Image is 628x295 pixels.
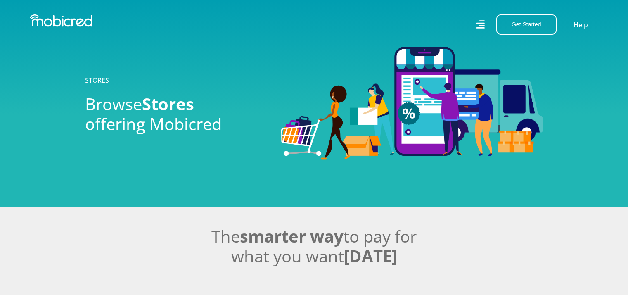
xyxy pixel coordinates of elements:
[85,94,269,134] h2: Browse offering Mobicred
[30,14,92,27] img: Mobicred
[344,245,397,267] span: [DATE]
[281,47,543,160] img: Stores
[573,19,588,30] a: Help
[85,76,109,85] a: STORES
[496,14,557,35] button: Get Started
[85,226,543,266] h2: The to pay for what you want
[142,93,194,115] span: Stores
